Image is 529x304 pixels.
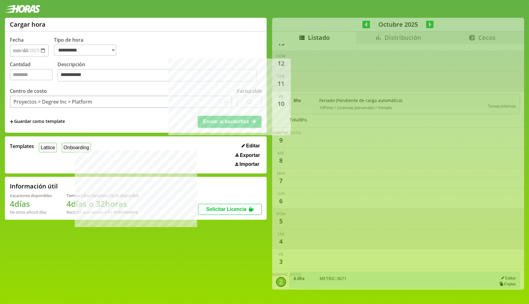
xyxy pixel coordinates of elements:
label: Fecha [10,36,24,43]
h1: 4 días [10,198,52,209]
span: + [10,118,13,125]
label: Descripción [58,61,262,83]
span: Exportar [240,153,260,158]
button: Editar [240,143,262,149]
b: Diciembre [118,209,137,215]
img: logotipo [5,5,40,13]
div: Vacaciones disponibles [10,193,52,198]
select: Tipo de hora [54,44,116,56]
h1: Cargar hora [10,20,46,28]
span: Editar [246,143,260,149]
span: Importar [239,161,259,167]
button: Solicitar Licencia [198,204,262,215]
label: Centro de costo [10,88,47,94]
div: Tiempo Libre Optativo (TiLO) disponible [66,193,139,198]
button: Onboarding [62,143,91,152]
div: Proyectos > Degree Inc > Platform [13,98,92,105]
input: Cantidad [10,69,53,80]
span: +Guardar como template [10,118,65,125]
span: Solicitar Licencia [206,207,246,212]
div: De otros años: 0 días [10,209,52,215]
label: Cantidad [10,61,58,83]
textarea: Descripción [58,69,257,82]
span: Enviar al backoffice [203,119,249,124]
h1: 4 días o 32 horas [66,198,139,209]
button: Exportar [234,152,262,158]
h2: Información útil [10,182,58,190]
button: Enviar al backoffice [198,116,261,127]
div: Recordá que vencen a fin de [66,209,139,215]
button: Lattice [39,143,57,152]
label: Facturable [237,88,262,94]
label: Tipo de hora [54,36,121,57]
span: Templates [10,143,34,150]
